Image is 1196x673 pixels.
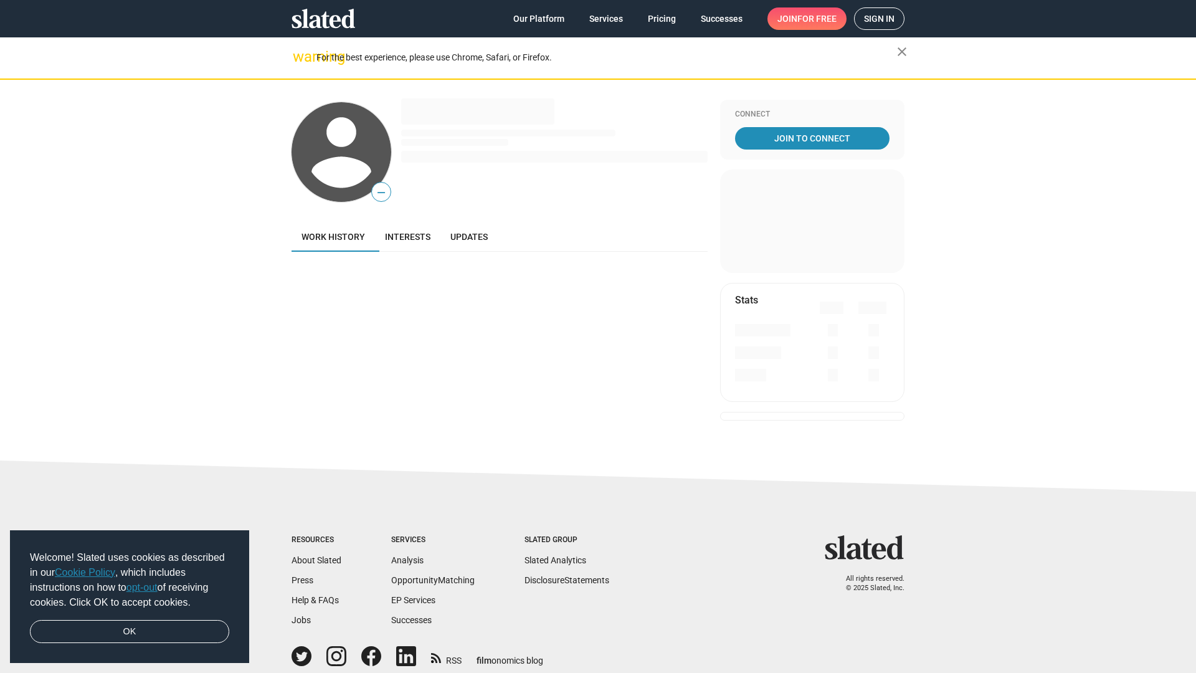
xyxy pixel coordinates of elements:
[385,232,430,242] span: Interests
[735,294,758,307] mat-card-title: Stats
[292,535,341,545] div: Resources
[738,127,887,150] span: Join To Connect
[375,222,440,252] a: Interests
[55,567,115,578] a: Cookie Policy
[524,575,609,585] a: DisclosureStatements
[292,615,311,625] a: Jobs
[735,127,890,150] a: Join To Connect
[477,656,491,666] span: film
[292,222,375,252] a: Work history
[477,645,543,667] a: filmonomics blog
[316,49,897,66] div: For the best experience, please use Chrome, Safari, or Firefox.
[391,595,435,605] a: EP Services
[126,582,158,593] a: opt-out
[797,7,837,30] span: for free
[701,7,743,30] span: Successes
[292,555,341,565] a: About Slated
[579,7,633,30] a: Services
[440,222,498,252] a: Updates
[777,7,837,30] span: Join
[293,49,308,64] mat-icon: warning
[864,8,895,29] span: Sign in
[372,184,391,201] span: —
[524,535,609,545] div: Slated Group
[854,7,904,30] a: Sign in
[10,530,249,664] div: cookieconsent
[833,575,904,593] p: All rights reserved. © 2025 Slated, Inc.
[30,620,229,644] a: dismiss cookie message
[292,575,313,585] a: Press
[391,615,432,625] a: Successes
[301,232,365,242] span: Work history
[767,7,847,30] a: Joinfor free
[30,550,229,610] span: Welcome! Slated uses cookies as described in our , which includes instructions on how to of recei...
[513,7,564,30] span: Our Platform
[524,555,586,565] a: Slated Analytics
[391,535,475,545] div: Services
[391,575,475,585] a: OpportunityMatching
[895,44,909,59] mat-icon: close
[735,110,890,120] div: Connect
[431,647,462,667] a: RSS
[391,555,424,565] a: Analysis
[450,232,488,242] span: Updates
[503,7,574,30] a: Our Platform
[638,7,686,30] a: Pricing
[589,7,623,30] span: Services
[648,7,676,30] span: Pricing
[292,595,339,605] a: Help & FAQs
[691,7,752,30] a: Successes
